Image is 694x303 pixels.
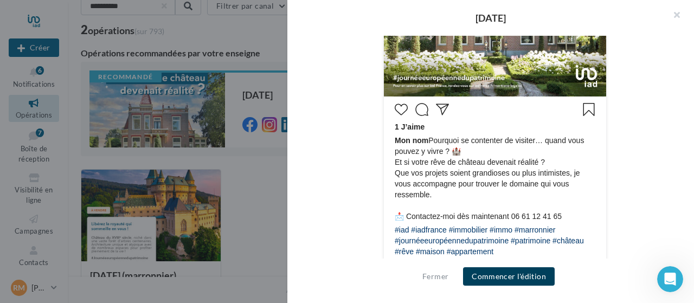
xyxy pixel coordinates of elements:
svg: Partager la publication [436,103,449,116]
div: #iad #iadfrance #immobilier #immo #marronnier #journéeeuropéennedupatrimoine #patrimoine #château... [395,224,595,260]
div: 1 J’aime [395,121,595,135]
span: Pourquoi se contenter de visiter… quand vous pouvez y vivre ? 🏰 Et si votre rêve de château deven... [395,135,595,222]
svg: Commenter [415,103,428,116]
svg: J’aime [395,103,408,116]
span: Mon nom [395,136,428,145]
button: Fermer [418,270,453,283]
iframe: Intercom live chat [657,266,683,292]
div: [DATE] [305,13,677,23]
button: Commencer l'édition [463,267,555,286]
svg: Enregistrer [582,103,595,116]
